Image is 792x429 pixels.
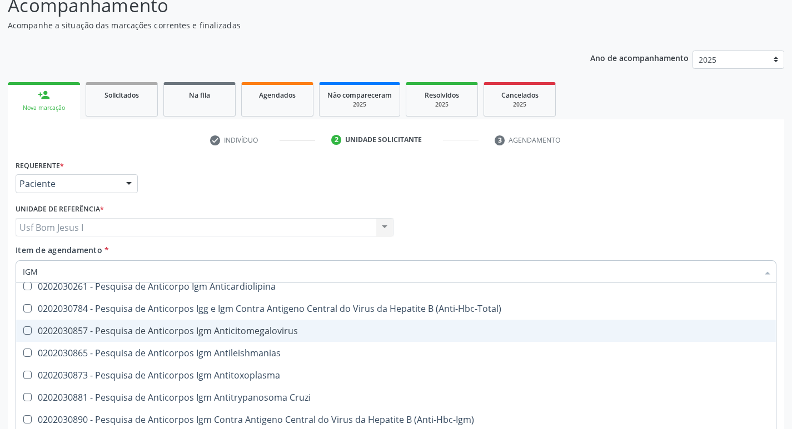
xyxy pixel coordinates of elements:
div: 0202030873 - Pesquisa de Anticorpos Igm Antitoxoplasma [23,371,769,380]
div: 0202030865 - Pesquisa de Anticorpos Igm Antileishmanias [23,349,769,357]
div: 0202030890 - Pesquisa de Anticorpos Igm Contra Antigeno Central do Virus da Hepatite B (Anti-Hbc-... [23,415,769,424]
label: Requerente [16,157,64,174]
span: Não compareceram [327,90,392,100]
div: 2025 [414,100,470,109]
span: Paciente [19,178,115,189]
label: Unidade de referência [16,201,104,218]
span: Agendados [259,90,296,100]
div: 2025 [327,100,392,109]
div: Unidade solicitante [345,135,422,145]
div: 2 [331,135,341,145]
span: Cancelados [501,90,539,100]
div: 0202030881 - Pesquisa de Anticorpos Igm Antitrypanosoma Cruzi [23,393,769,402]
p: Acompanhe a situação das marcações correntes e finalizadas [8,19,551,31]
div: 0202030261 - Pesquisa de Anticorpo Igm Anticardiolipina [23,282,769,291]
span: Item de agendamento [16,245,102,255]
span: Resolvidos [425,90,459,100]
span: Na fila [189,90,210,100]
div: 2025 [492,100,547,109]
div: 0202030857 - Pesquisa de Anticorpos Igm Anticitomegalovirus [23,326,769,335]
div: 0202030784 - Pesquisa de Anticorpos Igg e Igm Contra Antigeno Central do Virus da Hepatite B (Ant... [23,304,769,313]
span: Solicitados [104,90,139,100]
div: person_add [38,89,50,101]
input: Buscar por procedimentos [23,260,758,282]
div: Nova marcação [16,104,72,112]
p: Ano de acompanhamento [590,51,689,64]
